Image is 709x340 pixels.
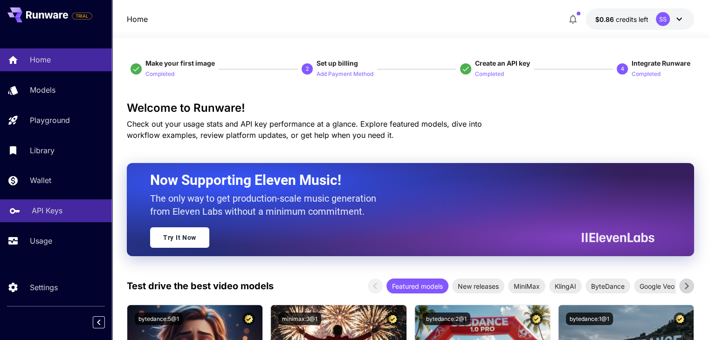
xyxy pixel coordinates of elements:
[135,313,183,325] button: bytedance:5@1
[452,281,504,291] span: New releases
[422,313,470,325] button: bytedance:2@1
[72,10,92,21] span: Add your payment card to enable full platform functionality.
[32,205,62,216] p: API Keys
[549,279,582,293] div: KlingAI
[632,70,661,79] p: Completed
[595,15,616,23] span: $0.86
[508,279,545,293] div: MiniMax
[306,65,309,73] p: 2
[145,68,174,79] button: Completed
[30,145,55,156] p: Library
[278,313,321,325] button: minimax:3@1
[585,281,630,291] span: ByteDance
[452,279,504,293] div: New releases
[93,316,105,328] button: Collapse sidebar
[127,14,148,25] a: Home
[634,281,680,291] span: Google Veo
[616,15,648,23] span: credits left
[595,14,648,24] div: $0.86038
[30,175,51,186] p: Wallet
[150,171,647,189] h2: Now Supporting Eleven Music!
[508,281,545,291] span: MiniMax
[317,70,373,79] p: Add Payment Method
[620,65,624,73] p: 4
[586,8,694,30] button: $0.86038SS
[585,279,630,293] div: ByteDance
[632,68,661,79] button: Completed
[242,313,255,325] button: Certified Model – Vetted for best performance and includes a commercial license.
[127,14,148,25] nav: breadcrumb
[475,70,504,79] p: Completed
[386,281,448,291] span: Featured models
[145,70,174,79] p: Completed
[475,68,504,79] button: Completed
[30,54,51,65] p: Home
[549,281,582,291] span: KlingAI
[656,12,670,26] div: SS
[317,59,358,67] span: Set up billing
[317,68,373,79] button: Add Payment Method
[475,59,530,67] span: Create an API key
[530,313,543,325] button: Certified Model – Vetted for best performance and includes a commercial license.
[30,115,70,126] p: Playground
[634,279,680,293] div: Google Veo
[632,59,690,67] span: Integrate Runware
[30,282,58,293] p: Settings
[566,313,613,325] button: bytedance:1@1
[30,84,55,95] p: Models
[127,279,274,293] p: Test drive the best video models
[150,192,383,218] p: The only way to get production-scale music generation from Eleven Labs without a minimum commitment.
[386,279,448,293] div: Featured models
[386,313,399,325] button: Certified Model – Vetted for best performance and includes a commercial license.
[127,102,694,115] h3: Welcome to Runware!
[72,13,92,20] span: TRIAL
[145,59,215,67] span: Make your first image
[30,235,52,246] p: Usage
[100,314,112,331] div: Collapse sidebar
[127,119,482,140] span: Check out your usage stats and API key performance at a glance. Explore featured models, dive int...
[674,313,686,325] button: Certified Model – Vetted for best performance and includes a commercial license.
[150,227,209,248] a: Try It Now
